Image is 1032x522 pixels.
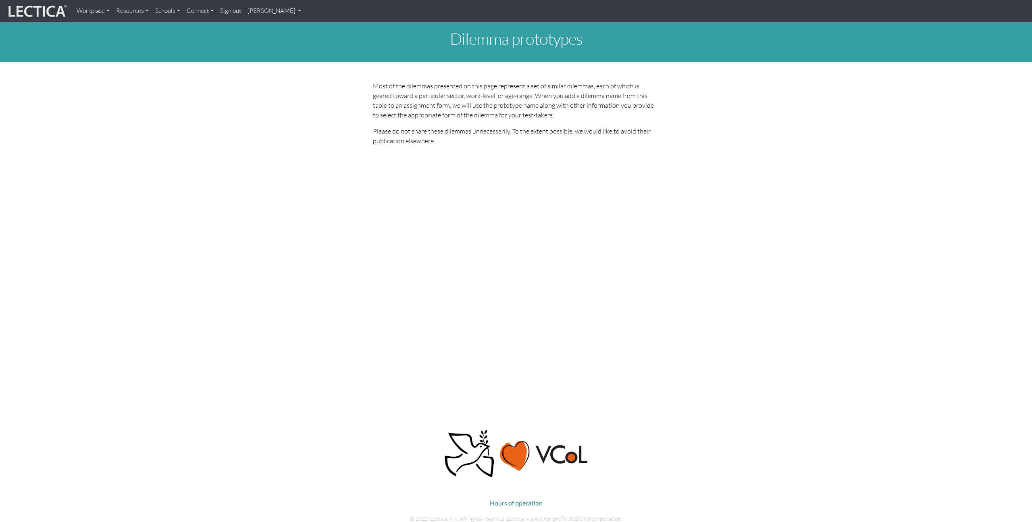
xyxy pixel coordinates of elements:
a: Workplace [73,3,113,19]
p: Most of the dilemmas presented on this page represent a set of similar dilemmas, each of which is... [373,81,659,120]
a: Sign out [217,3,244,19]
a: Schools [152,3,183,19]
img: Peace, love, VCoL [442,429,590,479]
a: [PERSON_NAME] [244,3,305,19]
a: Connect [183,3,217,19]
a: Resources [113,3,152,19]
img: lecticalive [6,4,67,19]
h1: Dilemma prototypes [298,30,734,48]
p: Please do not share these dilemmas unnecessarily. To the extent possible, we would like to avoid ... [373,126,659,146]
a: Hours of operation [490,499,543,507]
